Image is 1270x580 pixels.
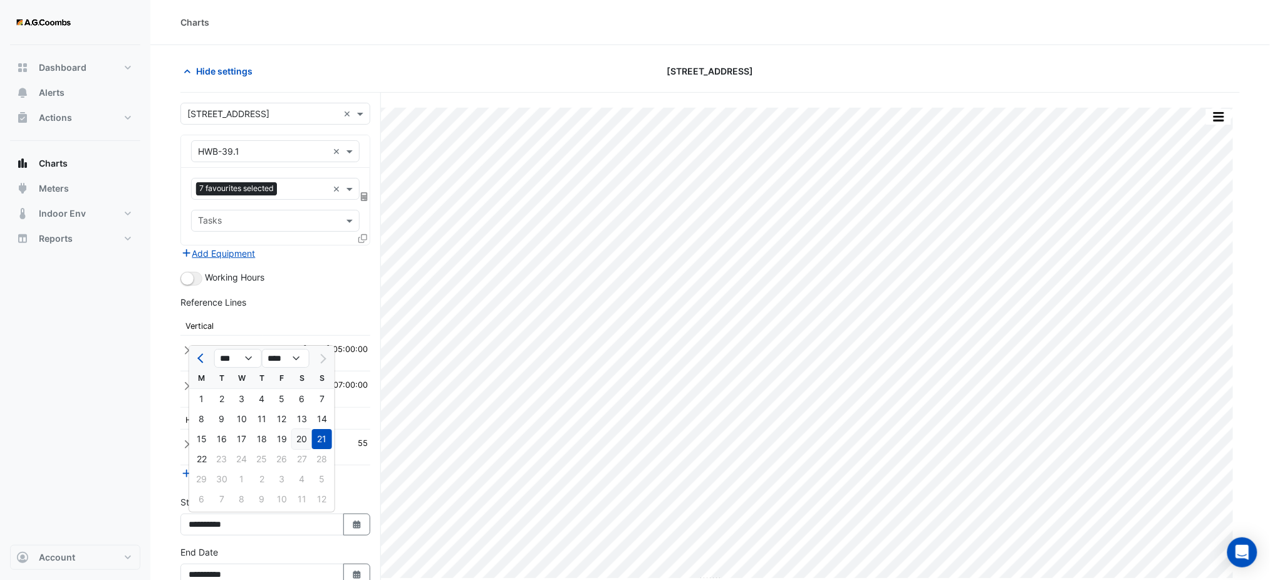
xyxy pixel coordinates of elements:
div: Saturday, September 13, 2025 [292,409,312,429]
td: Start Test [197,336,263,371]
button: Close [183,374,195,398]
div: Sunday, September 14, 2025 [312,409,332,429]
button: Hide settings [180,60,261,82]
div: Wednesday, September 3, 2025 [232,389,252,409]
div: 10 [232,409,252,429]
div: S [292,368,312,388]
label: End Date [180,546,218,559]
div: 2 [212,389,232,409]
button: More Options [1206,109,1231,125]
div: Charts [180,16,209,29]
div: Monday, September 15, 2025 [192,429,212,449]
button: Dashboard [10,55,140,80]
td: 55 [341,430,370,465]
select: Select year [262,349,310,368]
div: 6 [292,389,312,409]
button: Indoor Env [10,201,140,226]
button: Close [183,338,195,362]
div: 19 [272,429,292,449]
div: 7 [312,389,332,409]
button: Alerts [10,80,140,105]
div: 12 [272,409,292,429]
button: Meters [10,176,140,201]
app-icon: Meters [16,182,29,195]
span: Charts [39,157,68,170]
span: Alerts [39,86,65,99]
div: M [192,368,212,388]
td: [DATE] 05:00:00 [263,336,370,371]
div: Tuesday, September 16, 2025 [212,429,232,449]
div: T [212,368,232,388]
div: Friday, September 5, 2025 [272,389,292,409]
button: Account [10,545,140,570]
div: 14 [312,409,332,429]
span: Hide settings [196,65,252,78]
th: Vertical [180,314,370,336]
div: Saturday, September 20, 2025 [292,429,312,449]
button: Charts [10,151,140,176]
div: 18 [252,429,272,449]
app-icon: Reports [16,232,29,245]
div: Tuesday, September 2, 2025 [212,389,232,409]
app-icon: Indoor Env [16,207,29,220]
strong: Start Test [200,344,237,354]
div: 4 [252,389,272,409]
div: Wednesday, September 17, 2025 [232,429,252,449]
div: Tuesday, September 9, 2025 [212,409,232,429]
div: W [232,368,252,388]
button: Actions [10,105,140,130]
div: 13 [292,409,312,429]
div: Wednesday, September 10, 2025 [232,409,252,429]
div: Tasks [196,214,222,230]
div: 21 [312,429,332,449]
span: Clear [333,145,343,158]
span: Working Hours [205,272,264,282]
button: Previous month [194,348,209,368]
div: 1 [192,389,212,409]
div: Saturday, September 6, 2025 [292,389,312,409]
button: Add Reference Line [180,466,274,480]
app-icon: Actions [16,111,29,124]
div: 20 [292,429,312,449]
button: Add Equipment [180,246,256,261]
div: 5 [272,389,292,409]
div: Monday, September 1, 2025 [192,389,212,409]
div: S [312,368,332,388]
div: 15 [192,429,212,449]
div: 16 [212,429,232,449]
span: Clear [343,107,354,120]
label: Reference Lines [180,296,246,309]
span: Choose Function [359,191,370,202]
span: Clear [333,182,343,195]
span: 7 favourites selected [196,182,277,195]
div: Monday, September 22, 2025 [192,449,212,469]
fa-icon: Select Date [351,519,363,530]
div: Thursday, September 4, 2025 [252,389,272,409]
div: Sunday, September 21, 2025 [312,429,332,449]
div: Open Intercom Messenger [1227,537,1257,567]
img: Company Logo [15,10,71,35]
div: 17 [232,429,252,449]
app-icon: Charts [16,157,29,170]
span: Dashboard [39,61,86,74]
div: 11 [252,409,272,429]
div: F [272,368,292,388]
span: [STREET_ADDRESS] [667,65,754,78]
div: 3 [232,389,252,409]
button: Reports [10,226,140,251]
app-icon: Alerts [16,86,29,99]
span: Reports [39,232,73,245]
th: Horizontal [180,408,370,430]
span: Clone Favourites and Tasks from this Equipment to other Equipment [358,233,367,244]
label: Start Date [180,495,222,509]
fa-icon: Select Date [351,569,363,580]
span: Indoor Env [39,207,86,220]
span: Actions [39,111,72,124]
div: Monday, September 8, 2025 [192,409,212,429]
div: Friday, September 12, 2025 [272,409,292,429]
div: T [252,368,272,388]
div: 9 [212,409,232,429]
div: Thursday, September 18, 2025 [252,429,272,449]
select: Select month [214,349,262,368]
span: Meters [39,182,69,195]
